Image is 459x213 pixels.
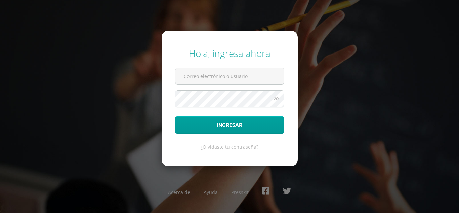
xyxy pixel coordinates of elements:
[175,68,284,84] input: Correo electrónico o usuario
[201,144,258,150] a: ¿Olvidaste tu contraseña?
[175,47,284,60] div: Hola, ingresa ahora
[231,189,249,196] a: Presskit
[168,189,190,196] a: Acerca de
[175,116,284,134] button: Ingresar
[204,189,218,196] a: Ayuda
